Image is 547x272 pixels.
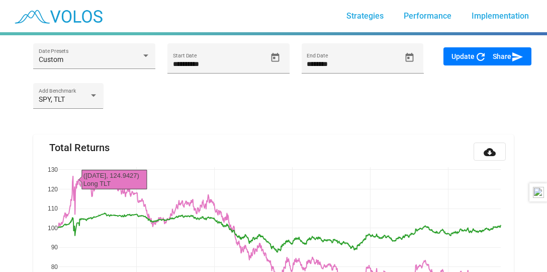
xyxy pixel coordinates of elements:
[443,47,495,65] button: Update
[39,55,63,63] span: Custom
[485,47,531,65] button: Share
[401,49,418,66] button: Open calendar
[396,7,460,25] a: Performance
[49,143,110,153] mat-card-title: Total Returns
[338,7,392,25] a: Strategies
[464,7,537,25] a: Implementation
[8,4,108,29] img: blue_transparent.png
[493,52,523,60] span: Share
[404,11,451,21] span: Performance
[266,49,284,66] button: Open calendar
[346,11,384,21] span: Strategies
[39,95,65,103] span: SPY, TLT
[451,52,487,60] span: Update
[475,51,487,63] mat-icon: refresh
[472,11,529,21] span: Implementation
[511,51,523,63] mat-icon: send
[484,146,496,158] mat-icon: cloud_download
